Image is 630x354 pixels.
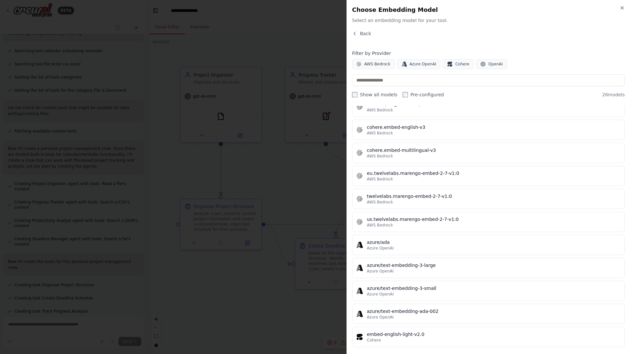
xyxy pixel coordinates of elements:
[602,91,625,98] span: 26 models
[352,281,625,301] button: azure/text-embedding-3-smallAzure OpenAI
[367,292,394,297] span: Azure OpenAI
[367,338,381,343] span: Cohere
[367,239,620,246] div: azure/ada
[367,147,620,153] div: cohere.embed-multilingual-v3
[352,59,395,69] button: AWS Bedrock
[352,30,371,37] button: Back
[352,327,625,347] button: embed-english-light-v2.0Cohere
[397,59,441,69] button: Azure OpenAI
[403,92,408,97] input: Pre-configured
[367,200,393,205] span: AWS Bedrock
[352,97,625,117] button: bedrock/us-gov-west-1/amazon.titan-embed-text-v2:0AWS Bedrock
[352,189,625,209] button: twelvelabs.marengo-embed-2-7-v1:0AWS Bedrock
[367,170,620,177] div: eu.twelvelabs.marengo-embed-2-7-v1:0
[352,235,625,255] button: azure/adaAzure OpenAI
[488,61,503,67] span: OpenAI
[352,91,397,98] label: Show all models
[409,61,436,67] span: Azure OpenAI
[367,223,393,228] span: AWS Bedrock
[352,143,625,163] button: cohere.embed-multilingual-v3AWS Bedrock
[367,107,393,113] span: AWS Bedrock
[352,166,625,186] button: eu.twelvelabs.marengo-embed-2-7-v1:0AWS Bedrock
[455,61,469,67] span: Cohere
[367,315,394,320] span: Azure OpenAI
[352,120,625,140] button: cohere.embed-english-v3AWS Bedrock
[367,177,393,182] span: AWS Bedrock
[367,262,620,269] div: azure/text-embedding-3-large
[367,216,620,223] div: us.twelvelabs.marengo-embed-2-7-v1:0
[352,5,625,14] h2: Choose Embedding Model
[367,246,394,251] span: Azure OpenAI
[352,50,625,57] h4: Filter by Provider
[367,130,393,136] span: AWS Bedrock
[367,331,620,338] div: embed-english-light-v2.0
[352,212,625,232] button: us.twelvelabs.marengo-embed-2-7-v1:0AWS Bedrock
[352,258,625,278] button: azure/text-embedding-3-largeAzure OpenAI
[360,30,371,37] span: Back
[352,304,625,324] button: azure/text-embedding-ada-002Azure OpenAI
[443,59,473,69] button: Cohere
[352,17,625,24] span: Select an embedding model for your tool.
[367,153,393,159] span: AWS Bedrock
[367,193,620,200] div: twelvelabs.marengo-embed-2-7-v1:0
[367,269,394,274] span: Azure OpenAI
[367,124,620,130] div: cohere.embed-english-v3
[367,285,620,292] div: azure/text-embedding-3-small
[364,61,390,67] span: AWS Bedrock
[352,92,357,97] input: Show all models
[476,59,507,69] button: OpenAI
[403,91,444,98] label: Pre-configured
[367,308,620,315] div: azure/text-embedding-ada-002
